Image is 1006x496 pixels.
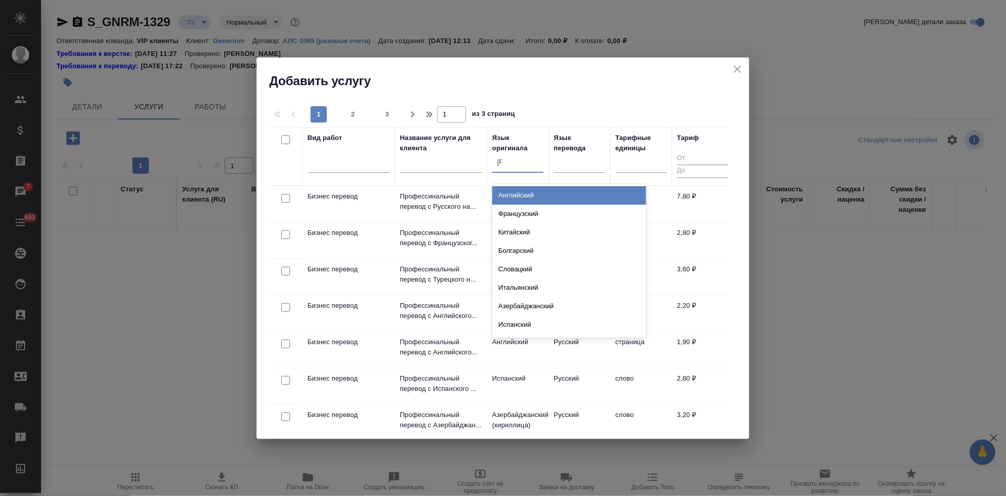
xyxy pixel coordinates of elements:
[307,301,390,311] p: Бизнес перевод
[307,410,390,420] p: Бизнес перевод
[487,259,549,295] td: Турецкий
[549,332,610,368] td: Русский
[307,133,342,143] div: Вид работ
[487,223,549,259] td: Французский
[379,106,396,123] button: 3
[307,228,390,238] p: Бизнес перевод
[549,405,610,441] td: Русский
[610,332,672,368] td: страница
[269,73,749,89] h2: Добавить услугу
[730,62,745,77] button: close
[672,405,733,441] td: 3,20 ₽
[487,368,549,404] td: Испанский
[492,242,646,260] div: Болгарский
[615,133,667,153] div: Тарифные единицы
[345,106,361,123] button: 2
[307,337,390,347] p: Бизнес перевод
[487,332,549,368] td: Английский
[487,295,549,331] td: Английский
[549,368,610,404] td: Русский
[492,186,646,205] div: Английский
[472,108,515,123] span: из 3 страниц
[492,334,646,352] div: Латышский
[677,133,699,143] div: Тариф
[677,152,728,165] input: От
[492,205,646,223] div: Французский
[307,191,390,202] p: Бизнес перевод
[492,260,646,279] div: Словацкий
[400,264,482,285] p: Профессинальный перевод с Турецкого н...
[492,297,646,315] div: Азербайджанский
[610,405,672,441] td: слово
[400,373,482,394] p: Профессинальный перевод с Испанского ...
[492,315,646,334] div: Испанский
[610,368,672,404] td: слово
[400,133,482,153] div: Название услуги для клиента
[400,337,482,358] p: Профессинальный перевод с Английского...
[672,186,733,222] td: 7,80 ₽
[307,264,390,274] p: Бизнес перевод
[400,191,482,212] p: Профессинальный перевод с Русского на...
[400,228,482,248] p: Профессинальный перевод с Французског...
[672,223,733,259] td: 2,80 ₽
[345,109,361,120] span: 2
[379,109,396,120] span: 3
[672,259,733,295] td: 3,60 ₽
[677,165,728,177] input: До
[307,373,390,384] p: Бизнес перевод
[400,410,482,430] p: Профессинальный перевод с Азербайджан...
[492,133,544,153] div: Язык оригинала
[400,301,482,321] p: Профессинальный перевод с Английского...
[672,332,733,368] td: 1,90 ₽
[554,133,605,153] div: Язык перевода
[672,295,733,331] td: 2,20 ₽
[672,368,733,404] td: 2,80 ₽
[492,223,646,242] div: Китайский
[492,279,646,297] div: Итальянский
[487,186,549,222] td: Русский
[487,405,549,441] td: Азербайджанский (кириллица)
